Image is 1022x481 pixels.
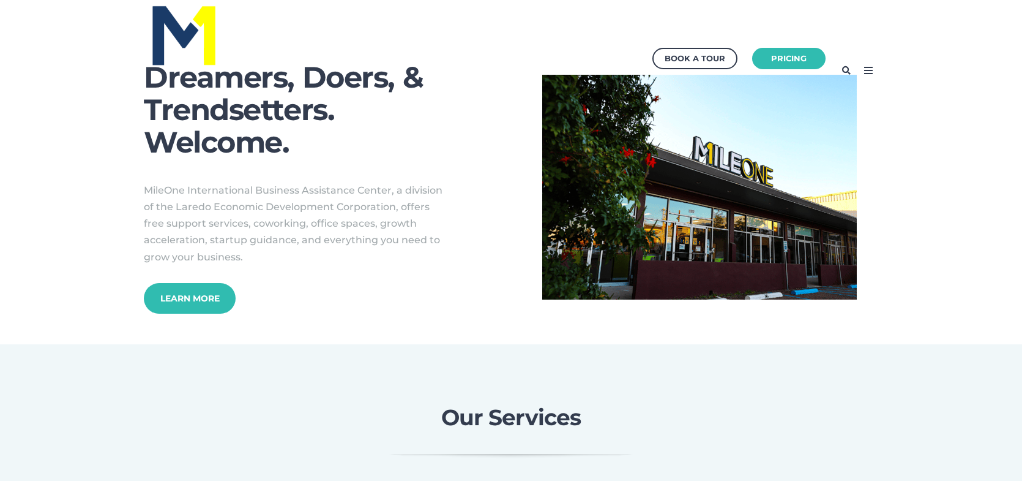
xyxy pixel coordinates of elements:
[144,283,236,314] a: Learn More
[144,184,442,263] span: MileOne International Business Assistance Center, a division of the Laredo Economic Development C...
[144,61,480,158] h1: Dreamers, Doers, & Trendsetters. Welcome.
[752,48,826,69] a: Pricing
[652,48,737,69] a: Book a Tour
[150,2,218,67] img: MileOne Blue_Yellow Logo
[193,406,829,430] h2: Our Services
[665,51,725,66] div: Book a Tour
[542,75,857,300] img: Canva Design DAFZb0Spo9U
